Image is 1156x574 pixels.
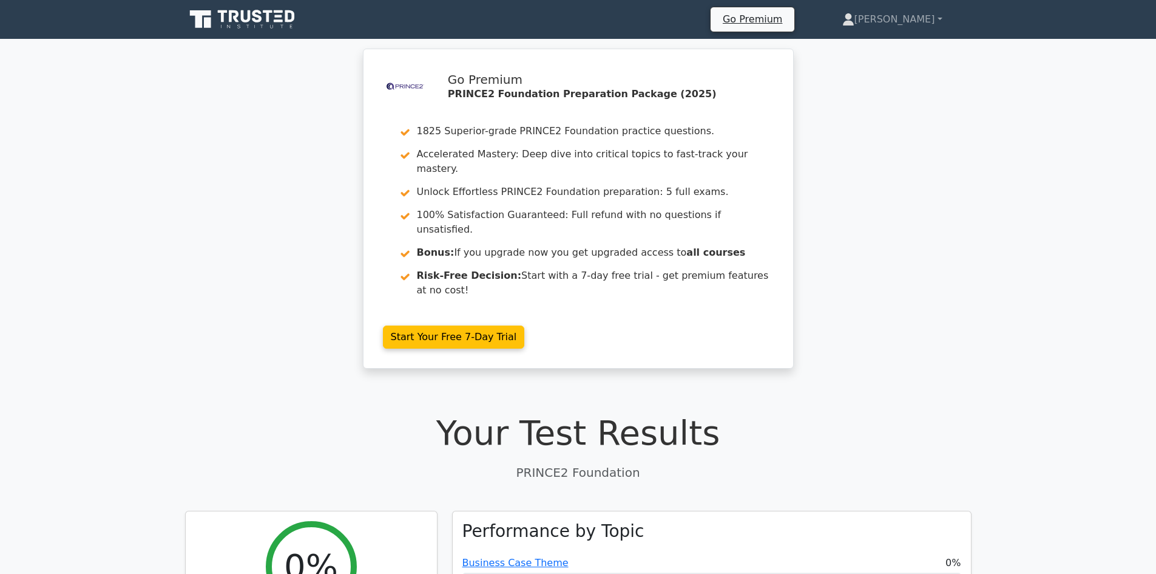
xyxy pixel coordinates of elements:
a: Go Premium [715,11,789,27]
span: 0% [945,556,961,570]
h1: Your Test Results [185,412,972,453]
h3: Performance by Topic [462,521,644,542]
p: PRINCE2 Foundation [185,463,972,482]
a: Business Case Theme [462,557,569,569]
a: [PERSON_NAME] [813,7,972,32]
a: Start Your Free 7-Day Trial [383,326,525,349]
